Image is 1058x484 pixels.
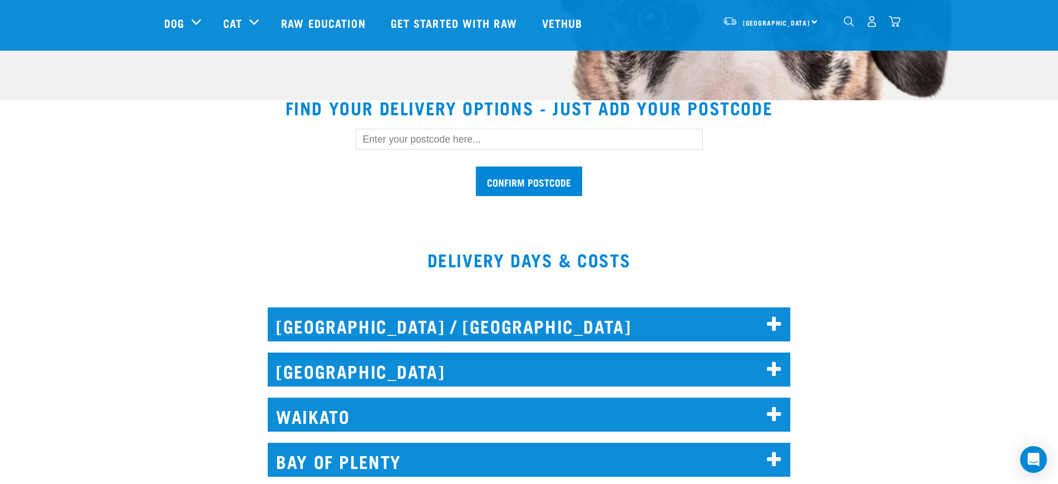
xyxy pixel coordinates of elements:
img: van-moving.png [722,16,737,26]
h2: Find your delivery options - just add your postcode [13,97,1045,118]
img: home-icon-1@2x.png [844,16,854,27]
a: Dog [164,14,184,31]
span: [GEOGRAPHIC_DATA] [743,21,810,25]
div: Open Intercom Messenger [1020,446,1047,473]
a: Vethub [531,1,597,45]
input: Enter your postcode here... [356,129,703,150]
h2: [GEOGRAPHIC_DATA] [268,353,790,387]
img: user.png [866,16,878,27]
a: Cat [223,14,242,31]
h2: WAIKATO [268,398,790,432]
h2: BAY OF PLENTY [268,443,790,477]
a: Raw Education [270,1,379,45]
a: Get started with Raw [380,1,531,45]
h2: [GEOGRAPHIC_DATA] / [GEOGRAPHIC_DATA] [268,307,790,341]
img: home-icon@2x.png [889,16,900,27]
input: Confirm postcode [476,167,582,196]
